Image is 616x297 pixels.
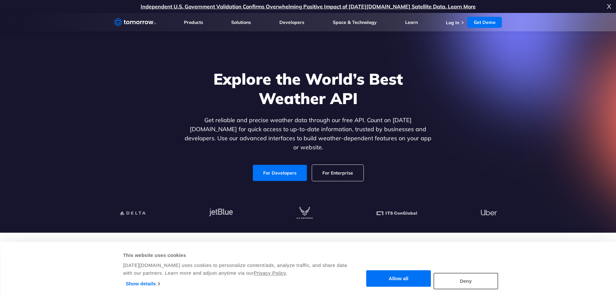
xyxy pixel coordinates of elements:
a: Independent U.S. Government Validation Confirms Overwhelming Positive Impact of [DATE][DOMAIN_NAM... [141,3,476,10]
div: [DATE][DOMAIN_NAME] uses cookies to personalize content/ads, analyze traffic, and share data with... [123,261,348,277]
a: Developers [279,19,304,25]
a: Log In [446,20,459,26]
a: Products [184,19,203,25]
a: For Enterprise [312,165,363,181]
div: This website uses cookies [123,251,348,259]
a: Solutions [231,19,251,25]
a: For Developers [253,165,307,181]
a: Privacy Policy [254,270,286,276]
h1: Explore the World’s Best Weather API [183,69,433,108]
a: Learn [405,19,418,25]
a: Get Demo [467,17,502,28]
button: Allow all [366,270,431,287]
p: Get reliable and precise weather data through our free API. Count on [DATE][DOMAIN_NAME] for quic... [183,116,433,152]
a: Show details [126,279,160,289]
a: Home link [114,17,156,27]
a: Space & Technology [333,19,377,25]
button: Deny [434,273,498,289]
